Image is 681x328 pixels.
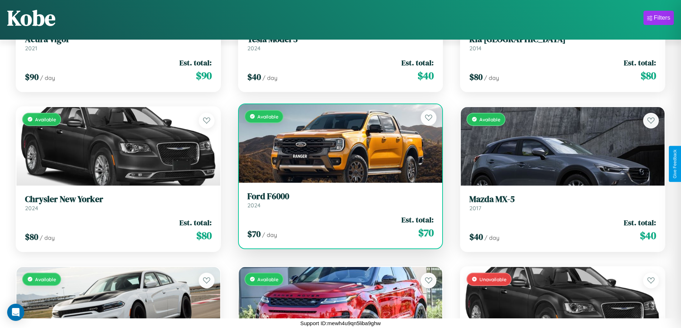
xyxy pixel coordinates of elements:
span: 2021 [25,45,37,52]
span: / day [262,74,277,81]
span: $ 80 [25,231,38,243]
span: Available [257,276,278,282]
span: $ 40 [247,71,261,83]
span: 2014 [469,45,482,52]
span: 2017 [469,205,481,212]
span: Available [35,116,56,122]
span: $ 80 [196,228,212,243]
span: 2024 [247,45,261,52]
a: Ford F60002024 [247,191,434,209]
span: $ 70 [247,228,261,240]
h3: Chrysler New Yorker [25,194,212,205]
span: $ 40 [469,231,483,243]
span: $ 40 [640,228,656,243]
span: Available [257,113,278,120]
span: Est. total: [624,57,656,68]
span: $ 40 [418,69,434,83]
a: Tesla Model 32024 [247,34,434,52]
a: Chrysler New Yorker2024 [25,194,212,212]
div: Open Intercom Messenger [7,304,24,321]
h1: Kobe [7,3,55,32]
a: Acura Vigor2021 [25,34,212,52]
span: Est. total: [624,217,656,228]
p: Support ID: mewh4u9qn5liba9ghw [300,318,381,328]
div: Filters [654,14,670,21]
a: Mazda MX-52017 [469,194,656,212]
span: $ 90 [25,71,39,83]
span: $ 90 [196,69,212,83]
button: Filters [643,11,674,25]
span: / day [40,234,55,241]
h3: Ford F6000 [247,191,434,202]
h3: Acura Vigor [25,34,212,45]
span: Est. total: [401,57,434,68]
span: 2024 [247,202,261,209]
span: / day [484,234,499,241]
h3: Kia [GEOGRAPHIC_DATA] [469,34,656,45]
span: Available [479,116,500,122]
span: $ 80 [641,69,656,83]
h3: Tesla Model 3 [247,34,434,45]
span: $ 80 [469,71,483,83]
span: Est. total: [179,217,212,228]
a: Kia [GEOGRAPHIC_DATA]2014 [469,34,656,52]
span: Est. total: [179,57,212,68]
div: Give Feedback [672,150,677,178]
span: / day [484,74,499,81]
span: $ 70 [418,226,434,240]
span: / day [40,74,55,81]
span: Available [35,276,56,282]
h3: Mazda MX-5 [469,194,656,205]
span: Est. total: [401,215,434,225]
span: / day [262,231,277,238]
span: 2024 [25,205,38,212]
span: Unavailable [479,276,507,282]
